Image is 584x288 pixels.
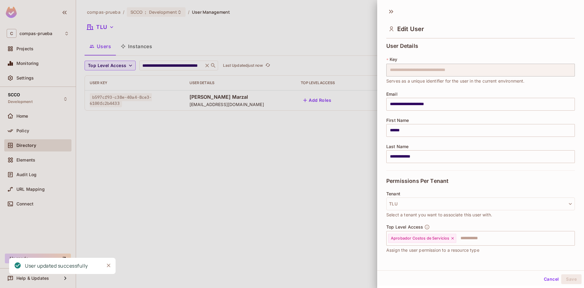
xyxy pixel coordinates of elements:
[386,197,575,210] button: TLU
[386,92,398,97] span: Email
[391,236,449,241] span: Aprobador Costos de Servicios
[386,247,479,254] span: Assign the user permission to a resource type
[572,237,573,239] button: Open
[386,191,400,196] span: Tenant
[386,225,423,229] span: Top Level Access
[386,178,448,184] span: Permissions Per Tenant
[386,78,525,84] span: Serves as a unique identifier for the user in the current environment.
[561,274,582,284] button: Save
[541,274,561,284] button: Cancel
[386,43,418,49] span: User Details
[397,25,424,33] span: Edit User
[386,144,408,149] span: Last Name
[386,118,409,123] span: First Name
[388,234,456,243] div: Aprobador Costos de Servicios
[104,261,113,270] button: Close
[390,57,397,62] span: Key
[25,262,88,270] div: User updated successfully
[386,212,492,218] span: Select a tenant you want to associate this user with.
